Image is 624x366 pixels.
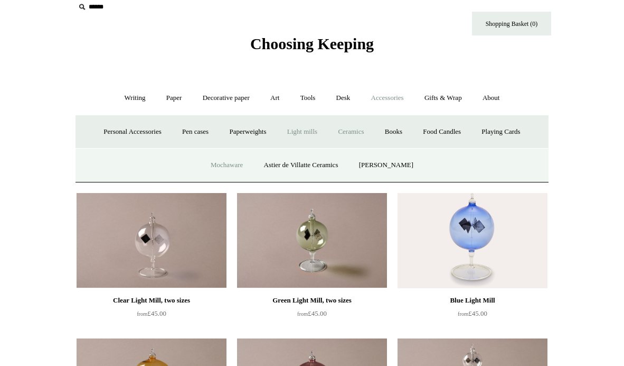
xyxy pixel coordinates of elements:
[237,294,387,337] a: Green Light Mill, two sizes from£45.00
[237,193,387,288] img: Green Light Mill, two sizes
[137,309,166,317] span: £45.00
[278,118,327,146] a: Light mills
[327,84,360,112] a: Desk
[415,84,471,112] a: Gifts & Wrap
[250,43,374,51] a: Choosing Keeping
[157,84,192,112] a: Paper
[77,294,226,337] a: Clear Light Mill, two sizes from£45.00
[400,294,545,307] div: Blue Light Mill
[473,84,509,112] a: About
[261,84,289,112] a: Art
[173,118,218,146] a: Pen cases
[137,311,147,317] span: from
[413,118,470,146] a: Food Candles
[297,309,327,317] span: £45.00
[94,118,171,146] a: Personal Accessories
[398,193,547,288] a: Blue Light Mill Blue Light Mill
[375,118,412,146] a: Books
[77,193,226,288] img: Clear Light Mill, two sizes
[237,193,387,288] a: Green Light Mill, two sizes Green Light Mill, two sizes
[220,118,276,146] a: Paperweights
[115,84,155,112] a: Writing
[362,84,413,112] a: Accessories
[79,294,224,307] div: Clear Light Mill, two sizes
[398,294,547,337] a: Blue Light Mill from£45.00
[193,84,259,112] a: Decorative paper
[472,118,530,146] a: Playing Cards
[77,193,226,288] a: Clear Light Mill, two sizes Clear Light Mill, two sizes
[240,294,384,307] div: Green Light Mill, two sizes
[458,309,487,317] span: £45.00
[458,311,468,317] span: from
[398,193,547,288] img: Blue Light Mill
[254,151,348,179] a: Astier de Villatte Ceramics
[297,311,308,317] span: from
[291,84,325,112] a: Tools
[349,151,423,179] a: [PERSON_NAME]
[472,12,551,35] a: Shopping Basket (0)
[250,35,374,52] span: Choosing Keeping
[201,151,252,179] a: Mochaware
[328,118,373,146] a: Ceramics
